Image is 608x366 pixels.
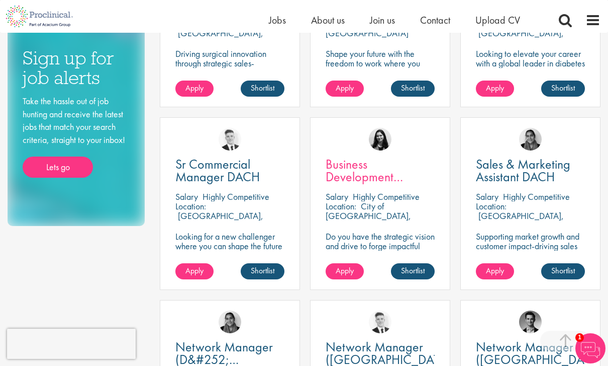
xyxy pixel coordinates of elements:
[369,311,391,333] img: Nicolas Daniel
[476,81,514,97] a: Apply
[476,210,564,231] p: [GEOGRAPHIC_DATA], [GEOGRAPHIC_DATA]
[476,156,570,185] span: Sales & Marketing Assistant DACH
[370,14,395,27] a: Join us
[219,128,241,151] img: Nicolas Daniel
[575,333,605,363] img: Chatbot
[326,200,356,212] span: Location:
[476,49,585,106] p: Looking to elevate your career with a global leader in diabetes care? Join a pioneering medical d...
[326,232,435,299] p: Do you have the strategic vision and drive to forge impactful partnerships at the forefront of ph...
[503,191,570,202] p: Highly Competitive
[486,265,504,276] span: Apply
[541,263,585,279] a: Shortlist
[219,311,241,333] img: Anjali Parbhu
[486,83,504,93] span: Apply
[476,200,506,212] span: Location:
[369,128,391,151] img: Indre Stankeviciute
[476,158,585,183] a: Sales & Marketing Assistant DACH
[202,191,269,202] p: Highly Competitive
[7,329,136,359] iframe: reCAPTCHA
[241,81,284,97] a: Shortlist
[476,191,498,202] span: Salary
[175,210,263,231] p: [GEOGRAPHIC_DATA], [GEOGRAPHIC_DATA]
[519,311,542,333] img: Max Slevogt
[175,232,284,270] p: Looking for a new challenger where you can shape the future of healthcare with your innovation?
[391,263,435,279] a: Shortlist
[420,14,450,27] a: Contact
[391,81,435,97] a: Shortlist
[175,200,206,212] span: Location:
[326,191,348,202] span: Salary
[23,157,93,178] a: Lets go
[519,128,542,151] img: Anjali Parbhu
[23,48,130,87] h3: Sign up for job alerts
[476,27,564,48] p: [GEOGRAPHIC_DATA], [GEOGRAPHIC_DATA]
[311,14,345,27] a: About us
[326,49,435,97] p: Shape your future with the freedom to work where you thrive! Join our client with this fully remo...
[336,265,354,276] span: Apply
[476,263,514,279] a: Apply
[575,333,584,342] span: 1
[326,200,411,231] p: City of [GEOGRAPHIC_DATA], [GEOGRAPHIC_DATA]
[175,158,284,183] a: Sr Commercial Manager DACH
[326,156,403,198] span: Business Development Manager
[475,14,520,27] a: Upload CV
[175,81,214,97] a: Apply
[336,83,354,93] span: Apply
[326,81,364,97] a: Apply
[241,263,284,279] a: Shortlist
[175,156,260,185] span: Sr Commercial Manager DACH
[175,27,263,48] p: [GEOGRAPHIC_DATA], [GEOGRAPHIC_DATA]
[175,191,198,202] span: Salary
[175,341,284,366] a: Network Manager (D&#252;[GEOGRAPHIC_DATA])
[353,191,420,202] p: Highly Competitive
[476,341,585,366] a: Network Manager ([GEOGRAPHIC_DATA])
[175,263,214,279] a: Apply
[185,83,204,93] span: Apply
[185,265,204,276] span: Apply
[23,95,130,178] div: Take the hassle out of job hunting and receive the latest jobs that match your search criteria, s...
[326,158,435,183] a: Business Development Manager
[175,49,284,97] p: Driving surgical innovation through strategic sales-empowering operating rooms with cutting-edge ...
[326,341,435,366] a: Network Manager ([GEOGRAPHIC_DATA])
[541,81,585,97] a: Shortlist
[326,263,364,279] a: Apply
[476,232,585,279] p: Supporting market growth and customer impact-driving sales and marketing excellence across DACH i...
[269,14,286,27] a: Jobs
